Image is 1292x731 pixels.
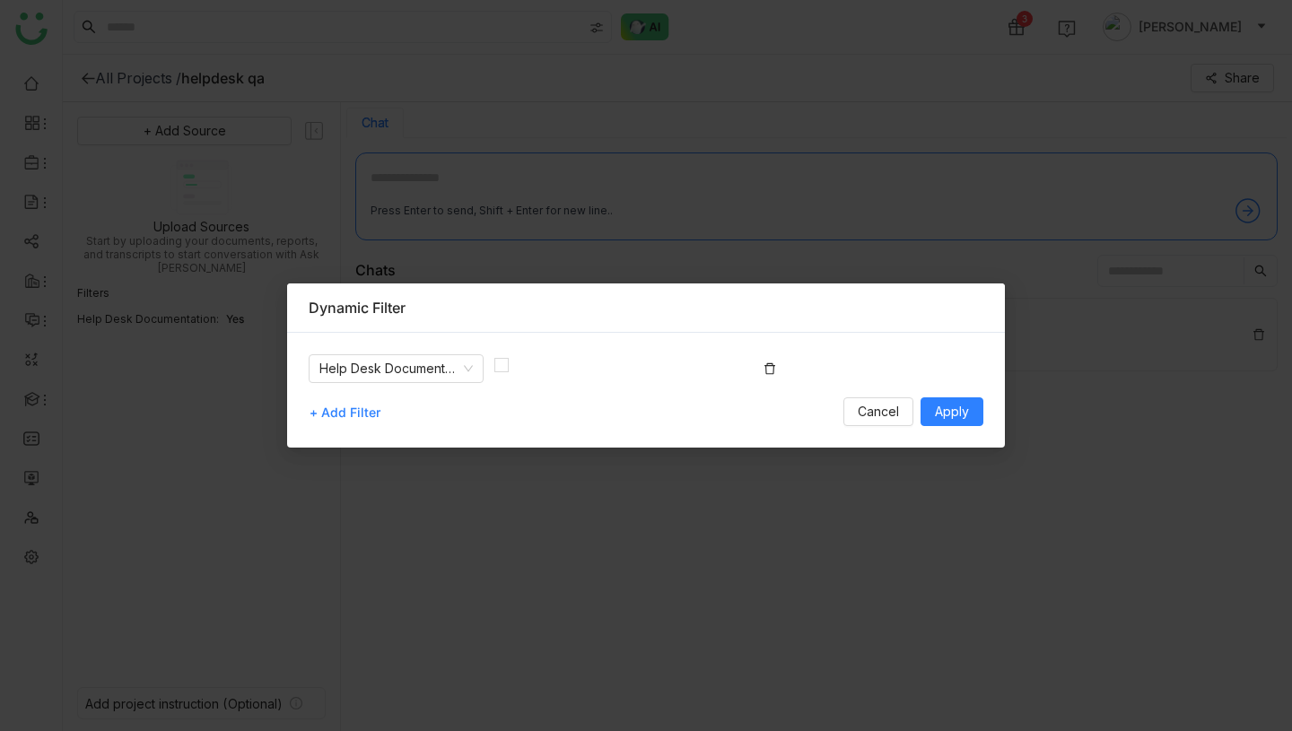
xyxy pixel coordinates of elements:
[935,402,969,422] span: Apply
[319,355,473,382] nz-select-item: Help Desk Documentation
[921,397,983,426] button: Apply
[843,397,913,426] button: Cancel
[310,398,380,427] span: + Add Filter
[309,298,983,318] div: Dynamic Filter
[858,402,899,422] span: Cancel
